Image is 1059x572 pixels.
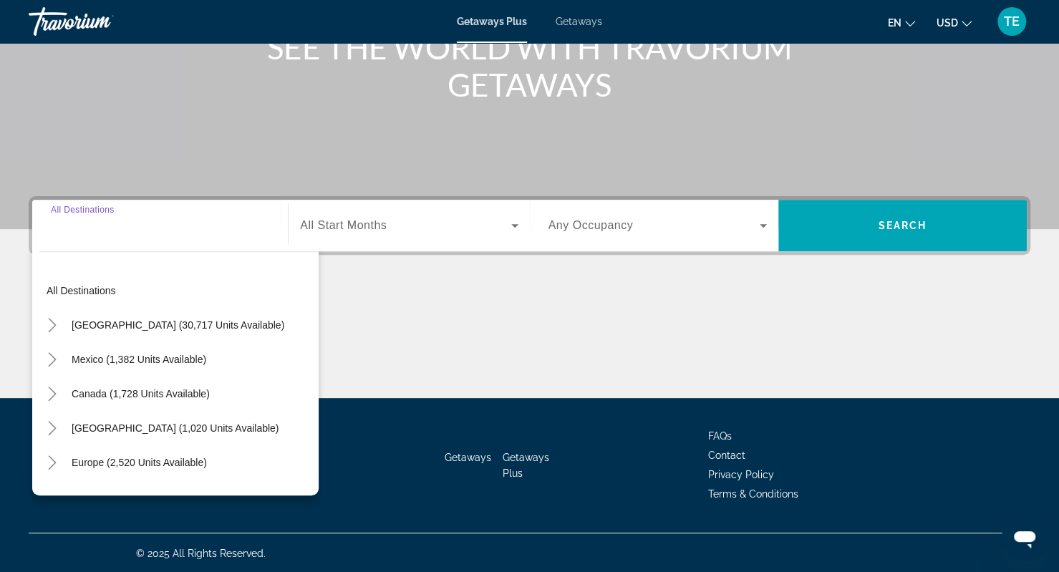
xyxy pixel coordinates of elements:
button: Toggle Caribbean & Atlantic Islands (1,020 units available) [39,416,64,441]
span: Search [879,220,927,231]
button: [GEOGRAPHIC_DATA] (1,020 units available) [64,415,286,441]
button: Change currency [937,12,972,33]
a: Travorium [29,3,172,40]
span: © 2025 All Rights Reserved. [136,548,266,559]
a: Getaways [556,16,602,27]
a: Contact [708,450,745,461]
button: Toggle United States (30,717 units available) [39,313,64,338]
button: Change language [888,12,915,33]
span: [GEOGRAPHIC_DATA] (1,020 units available) [72,422,279,434]
a: Getaways Plus [457,16,527,27]
a: Privacy Policy [708,469,774,480]
div: Search widget [32,200,1027,251]
h1: SEE THE WORLD WITH TRAVORIUM GETAWAYS [261,29,798,103]
a: Getaways Plus [503,452,549,479]
span: All destinations [47,285,116,296]
button: Canada (1,728 units available) [64,381,217,407]
button: [GEOGRAPHIC_DATA] (30,717 units available) [64,312,291,338]
span: [GEOGRAPHIC_DATA] (30,717 units available) [72,319,284,331]
button: Australia (215 units available) [64,484,213,510]
span: Mexico (1,382 units available) [72,354,206,365]
button: Search [778,200,1027,251]
a: FAQs [708,430,732,442]
span: All Start Months [300,219,387,231]
span: Any Occupancy [548,219,634,231]
button: Toggle Mexico (1,382 units available) [39,347,64,372]
span: Canada (1,728 units available) [72,388,210,399]
button: All destinations [39,278,319,304]
span: en [888,17,901,29]
button: Toggle Europe (2,520 units available) [39,450,64,475]
button: Mexico (1,382 units available) [64,346,213,372]
span: Europe (2,520 units available) [72,457,207,468]
button: Toggle Australia (215 units available) [39,485,64,510]
button: Toggle Canada (1,728 units available) [39,382,64,407]
iframe: Button to launch messaging window [1002,515,1048,561]
a: Getaways [445,452,491,463]
span: TE [1004,14,1020,29]
a: Terms & Conditions [708,488,798,500]
button: User Menu [993,6,1030,37]
span: USD [937,17,958,29]
button: Europe (2,520 units available) [64,450,214,475]
span: All Destinations [51,205,115,214]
